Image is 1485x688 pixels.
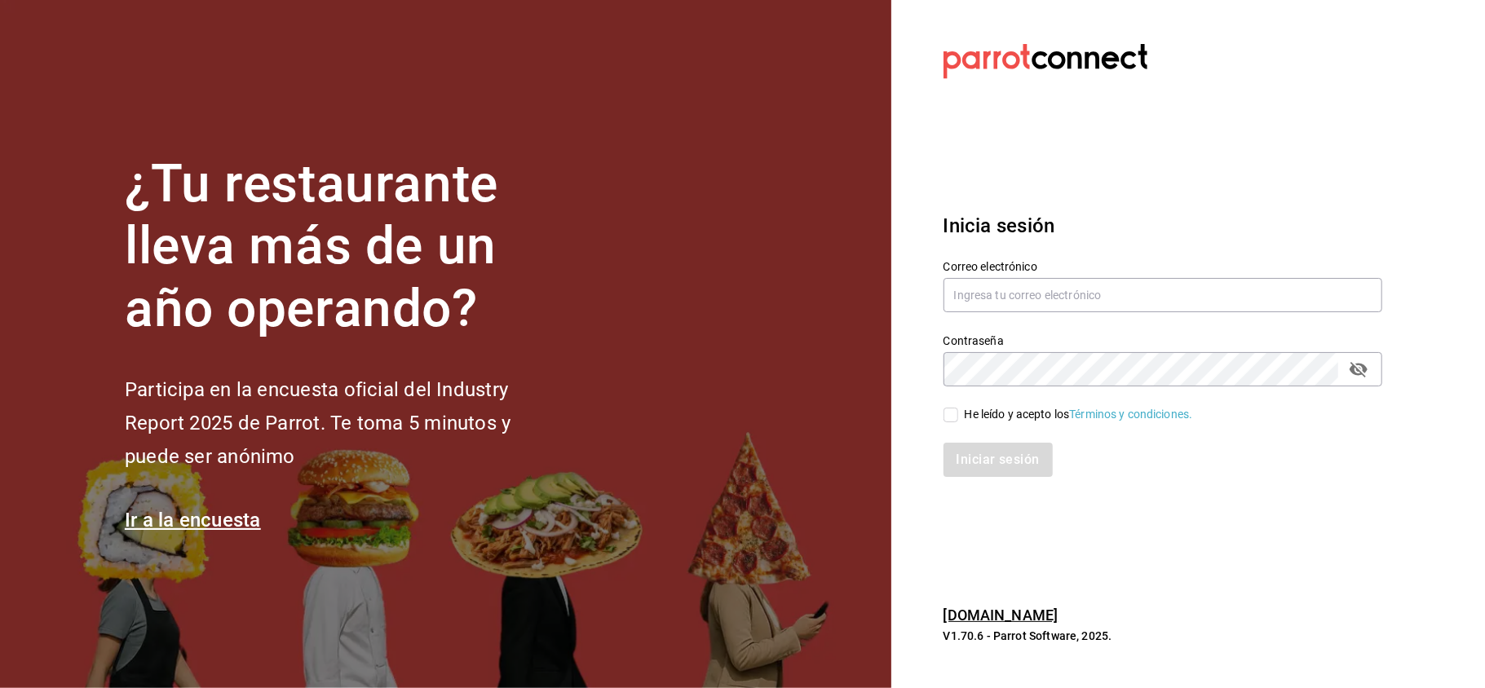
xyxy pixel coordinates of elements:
[125,509,261,531] a: Ir a la encuesta
[944,278,1382,312] input: Ingresa tu correo electrónico
[125,373,565,473] h2: Participa en la encuesta oficial del Industry Report 2025 de Parrot. Te toma 5 minutos y puede se...
[125,153,565,341] h1: ¿Tu restaurante lleva más de un año operando?
[944,211,1382,240] h3: Inicia sesión
[944,335,1382,346] label: Contraseña
[965,406,1193,423] div: He leído y acepto los
[1345,355,1372,383] button: passwordField
[944,628,1382,644] p: V1.70.6 - Parrot Software, 2025.
[944,261,1382,272] label: Correo electrónico
[1069,408,1192,421] a: Términos y condiciones.
[944,606,1059,624] a: [DOMAIN_NAME]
